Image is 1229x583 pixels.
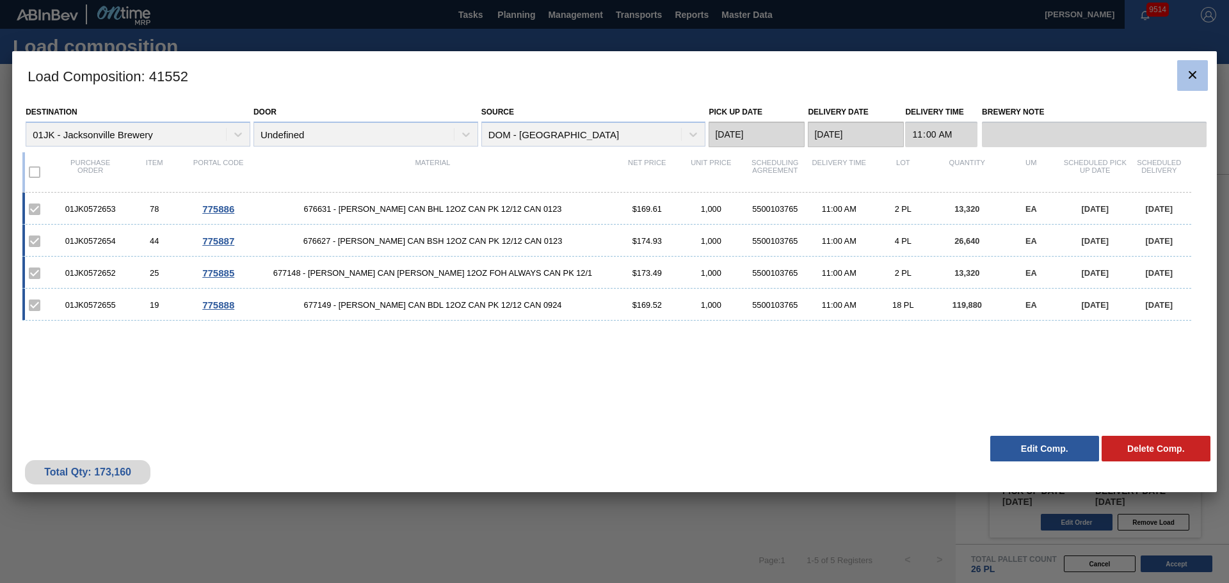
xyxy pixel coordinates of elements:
[58,204,122,214] div: 01JK0572653
[615,204,679,214] div: $169.61
[202,299,234,310] span: 775888
[935,159,999,186] div: Quantity
[743,236,807,246] div: 5500103765
[808,108,868,116] label: Delivery Date
[122,268,186,278] div: 25
[807,300,871,310] div: 11:00 AM
[1082,236,1109,246] span: [DATE]
[807,204,871,214] div: 11:00 AM
[186,236,250,246] div: Go to Order
[250,204,615,214] span: 676631 - CARR CAN BHL 12OZ CAN PK 12/12 CAN 0123
[709,108,762,116] label: Pick up Date
[1025,268,1037,278] span: EA
[615,268,679,278] div: $173.49
[122,204,186,214] div: 78
[1063,159,1127,186] div: Scheduled Pick up Date
[871,268,935,278] div: 2 PL
[1025,236,1037,246] span: EA
[982,103,1207,122] label: Brewery Note
[871,204,935,214] div: 2 PL
[202,236,234,246] span: 775887
[954,236,979,246] span: 26,640
[1082,204,1109,214] span: [DATE]
[999,159,1063,186] div: UM
[990,436,1099,461] button: Edit Comp.
[743,159,807,186] div: Scheduling Agreement
[615,236,679,246] div: $174.93
[807,159,871,186] div: Delivery Time
[905,103,977,122] label: Delivery Time
[122,159,186,186] div: Item
[679,159,743,186] div: Unit Price
[954,204,979,214] span: 13,320
[12,51,1217,100] h3: Load Composition : 41552
[1102,436,1210,461] button: Delete Comp.
[807,268,871,278] div: 11:00 AM
[202,204,234,214] span: 775886
[58,268,122,278] div: 01JK0572652
[481,108,514,116] label: Source
[1146,300,1173,310] span: [DATE]
[743,204,807,214] div: 5500103765
[954,268,979,278] span: 13,320
[679,236,743,246] div: 1,000
[743,268,807,278] div: 5500103765
[186,204,250,214] div: Go to Order
[58,236,122,246] div: 01JK0572654
[679,300,743,310] div: 1,000
[1025,204,1037,214] span: EA
[743,300,807,310] div: 5500103765
[122,300,186,310] div: 19
[250,236,615,246] span: 676627 - CARR CAN BSH 12OZ CAN PK 12/12 CAN 0123
[679,204,743,214] div: 1,000
[250,268,615,278] span: 677148 - CARR CAN BUD 12OZ FOH ALWAYS CAN PK 12/1
[186,268,250,278] div: Go to Order
[35,467,141,478] div: Total Qty: 173,160
[871,159,935,186] div: Lot
[709,122,805,147] input: mm/dd/yyyy
[58,300,122,310] div: 01JK0572655
[253,108,277,116] label: Door
[807,236,871,246] div: 11:00 AM
[808,122,904,147] input: mm/dd/yyyy
[1025,300,1037,310] span: EA
[1082,268,1109,278] span: [DATE]
[1127,159,1191,186] div: Scheduled Delivery
[202,268,234,278] span: 775885
[250,300,615,310] span: 677149 - CARR CAN BDL 12OZ CAN PK 12/12 CAN 0924
[58,159,122,186] div: Purchase order
[1146,236,1173,246] span: [DATE]
[186,159,250,186] div: Portal code
[1082,300,1109,310] span: [DATE]
[679,268,743,278] div: 1,000
[871,300,935,310] div: 18 PL
[952,300,982,310] span: 119,880
[615,159,679,186] div: Net Price
[26,108,77,116] label: Destination
[250,159,615,186] div: Material
[1146,204,1173,214] span: [DATE]
[615,300,679,310] div: $169.52
[1146,268,1173,278] span: [DATE]
[186,299,250,310] div: Go to Order
[122,236,186,246] div: 44
[871,236,935,246] div: 4 PL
